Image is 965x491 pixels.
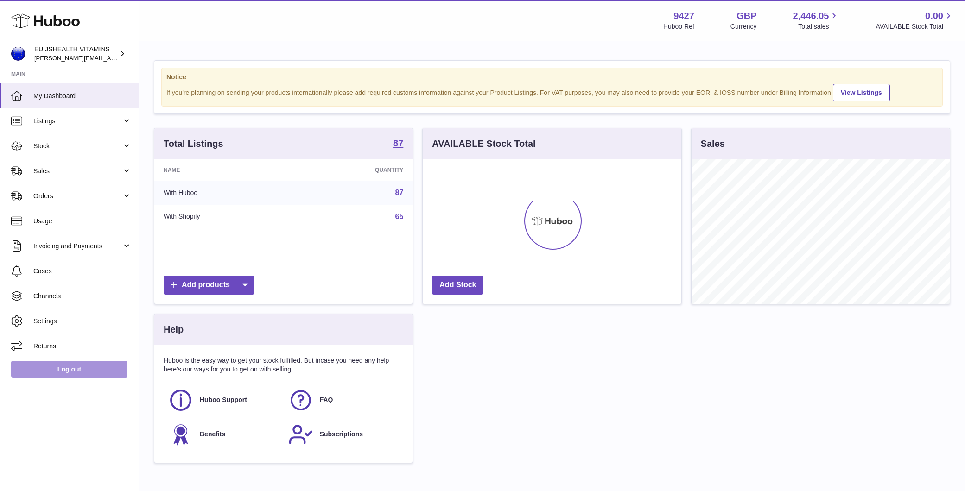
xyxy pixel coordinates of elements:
span: Listings [33,117,122,126]
strong: Notice [166,73,938,82]
th: Name [154,159,294,181]
span: 2,446.05 [793,10,829,22]
span: Total sales [798,22,839,31]
span: Subscriptions [320,430,363,439]
a: Benefits [168,422,279,447]
div: Currency [730,22,757,31]
span: FAQ [320,396,333,404]
p: Huboo is the easy way to get your stock fulfilled. But incase you need any help here's our ways f... [164,356,403,374]
strong: 87 [393,138,403,148]
a: Subscriptions [288,422,399,447]
div: EU JSHEALTH VITAMINS [34,45,118,63]
a: 87 [395,189,404,196]
a: FAQ [288,388,399,413]
a: 0.00 AVAILABLE Stock Total [876,10,954,31]
td: With Shopify [154,205,294,229]
strong: GBP [736,10,756,22]
h3: Sales [701,138,725,150]
span: Cases [33,267,132,276]
span: My Dashboard [33,92,132,101]
span: Returns [33,342,132,351]
div: If you're planning on sending your products internationally please add required customs informati... [166,82,938,101]
a: 2,446.05 Total sales [793,10,840,31]
span: Usage [33,217,132,226]
a: Log out [11,361,127,378]
a: Huboo Support [168,388,279,413]
img: laura@jessicasepel.com [11,47,25,61]
span: Invoicing and Payments [33,242,122,251]
a: 87 [393,138,403,150]
span: Sales [33,167,122,176]
span: [PERSON_NAME][EMAIL_ADDRESS][DOMAIN_NAME] [34,54,186,62]
a: Add products [164,276,254,295]
a: View Listings [833,84,890,101]
div: Huboo Ref [663,22,694,31]
span: 0.00 [925,10,943,22]
h3: Total Listings [164,138,223,150]
span: Benefits [200,430,225,439]
span: AVAILABLE Stock Total [876,22,954,31]
span: Orders [33,192,122,201]
span: Channels [33,292,132,301]
th: Quantity [294,159,413,181]
a: 65 [395,213,404,220]
span: Stock [33,142,122,151]
td: With Huboo [154,181,294,205]
strong: 9427 [673,10,694,22]
a: Add Stock [432,276,483,295]
span: Settings [33,317,132,326]
h3: AVAILABLE Stock Total [432,138,535,150]
span: Huboo Support [200,396,247,404]
h3: Help [164,323,184,336]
